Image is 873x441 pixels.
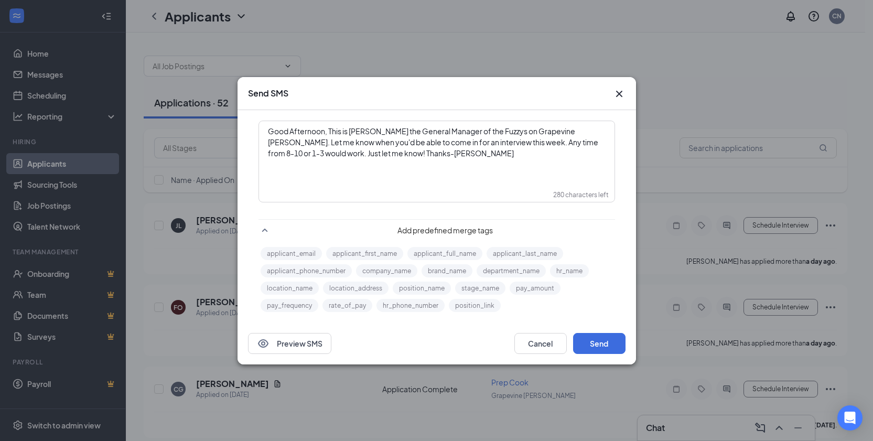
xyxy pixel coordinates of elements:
[260,122,614,174] div: Enter your message here
[510,282,561,295] button: pay_amount
[248,88,288,99] h3: Send SMS
[261,282,319,295] button: location_name
[487,247,563,260] button: applicant_last_name
[407,247,482,260] button: applicant_full_name
[514,333,567,354] button: Cancel
[449,299,501,312] button: position_link
[322,299,372,312] button: rate_of_pay
[326,247,403,260] button: applicant_first_name
[393,282,451,295] button: position_name
[261,264,352,277] button: applicant_phone_number
[376,299,445,312] button: hr_phone_number
[613,88,626,100] svg: Cross
[257,337,270,350] svg: Eye
[261,299,318,312] button: pay_frequency
[573,333,626,354] button: Send
[248,333,331,354] button: EyePreview SMS
[275,225,615,235] span: Add predefined merge tags
[261,247,322,260] button: applicant_email
[258,219,615,236] div: Add predefined merge tags
[356,264,417,277] button: company_name
[477,264,546,277] button: department_name
[455,282,505,295] button: stage_name
[268,126,599,158] span: Good Afternoon, This is [PERSON_NAME] the General Manager of the Fuzzys on Grapevine [PERSON_NAME...
[323,282,389,295] button: location_address
[837,405,863,431] div: Open Intercom Messenger
[550,264,589,277] button: hr_name
[422,264,472,277] button: brand_name
[258,224,271,236] svg: SmallChevronUp
[613,88,626,100] button: Close
[553,190,609,199] div: 280 characters left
